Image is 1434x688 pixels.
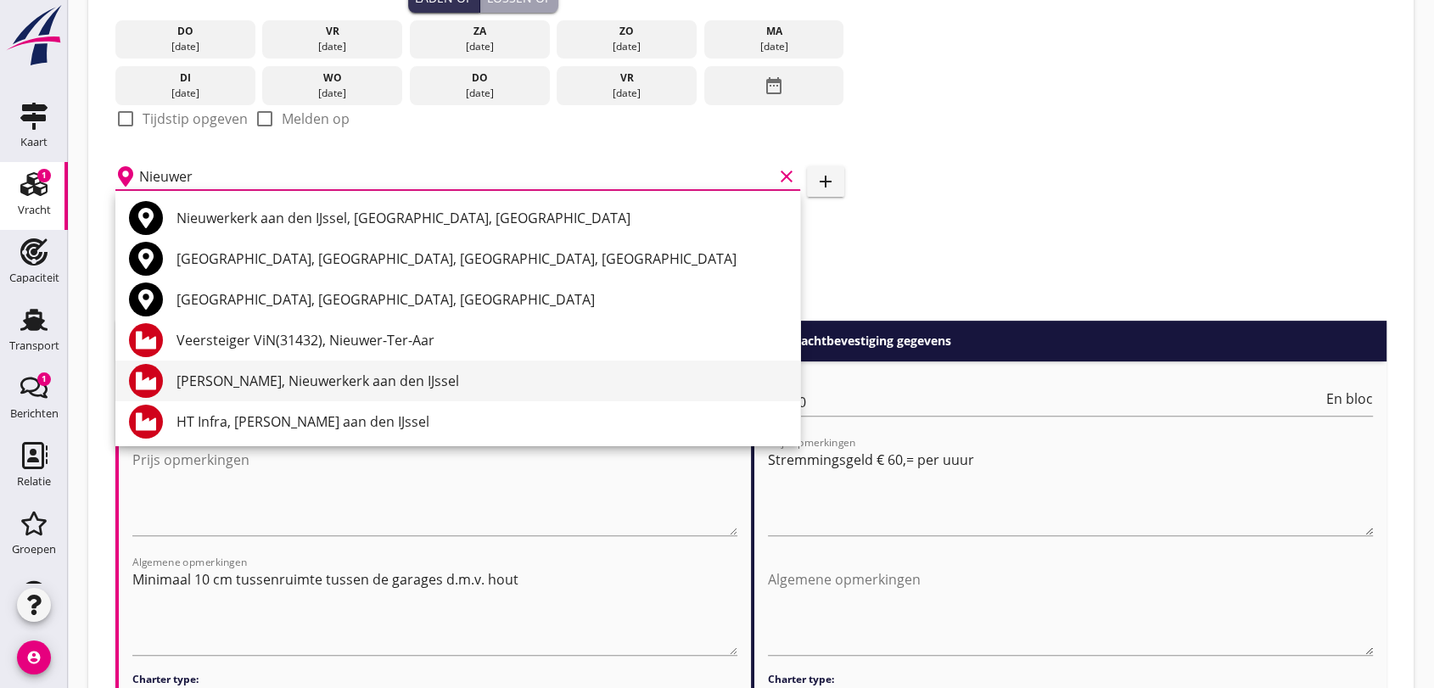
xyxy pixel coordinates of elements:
div: [DATE] [120,86,251,101]
input: Prijs [768,389,1323,416]
div: [PERSON_NAME], Nieuwerkerk aan den IJssel [176,371,787,391]
div: [DATE] [561,39,692,54]
i: add [815,171,836,192]
i: clear [776,166,797,187]
label: Tijdstip opgeven [143,110,248,127]
div: do [414,70,546,86]
div: zo [561,24,692,39]
div: [DATE] [120,39,251,54]
textarea: Algemene opmerkingen [768,566,1373,655]
div: [DATE] [561,86,692,101]
div: [DATE] [266,86,398,101]
i: account_circle [17,640,51,674]
label: Melden op [282,110,350,127]
div: Kaart [20,137,48,148]
div: ma [708,24,839,39]
input: Losplaats [139,163,773,190]
div: Transport [9,340,59,351]
div: 1 [37,372,51,386]
textarea: Prijs opmerkingen [768,446,1373,535]
div: Nieuwerkerk aan den IJssel, [GEOGRAPHIC_DATA], [GEOGRAPHIC_DATA] [176,208,787,228]
div: [GEOGRAPHIC_DATA], [GEOGRAPHIC_DATA], [GEOGRAPHIC_DATA], [GEOGRAPHIC_DATA] [176,249,787,269]
div: Veersteiger ViN(31432), Nieuwer-Ter-Aar [176,330,787,350]
div: Relatie [17,476,51,487]
div: Groepen [12,544,56,555]
i: date_range [764,70,784,101]
div: Capaciteit [9,272,59,283]
div: Vracht [18,204,51,215]
div: [DATE] [414,39,546,54]
div: [DATE] [708,39,839,54]
div: vr [266,24,398,39]
span: En bloc [1326,392,1373,406]
div: HT Infra, [PERSON_NAME] aan den IJssel [176,411,787,432]
textarea: Algemene opmerkingen [132,566,737,655]
div: 1 [37,169,51,182]
h4: Charter type: [768,672,1373,687]
h4: Charter type: [132,672,737,687]
div: [GEOGRAPHIC_DATA], [GEOGRAPHIC_DATA], [GEOGRAPHIC_DATA] [176,289,787,310]
div: do [120,24,251,39]
img: logo-small.a267ee39.svg [3,4,64,67]
div: za [414,24,546,39]
div: vr [561,70,692,86]
div: wo [266,70,398,86]
div: [DATE] [414,86,546,101]
div: Berichten [10,408,59,419]
div: di [120,70,251,86]
textarea: Prijs opmerkingen [132,446,737,535]
div: [DATE] [266,39,398,54]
